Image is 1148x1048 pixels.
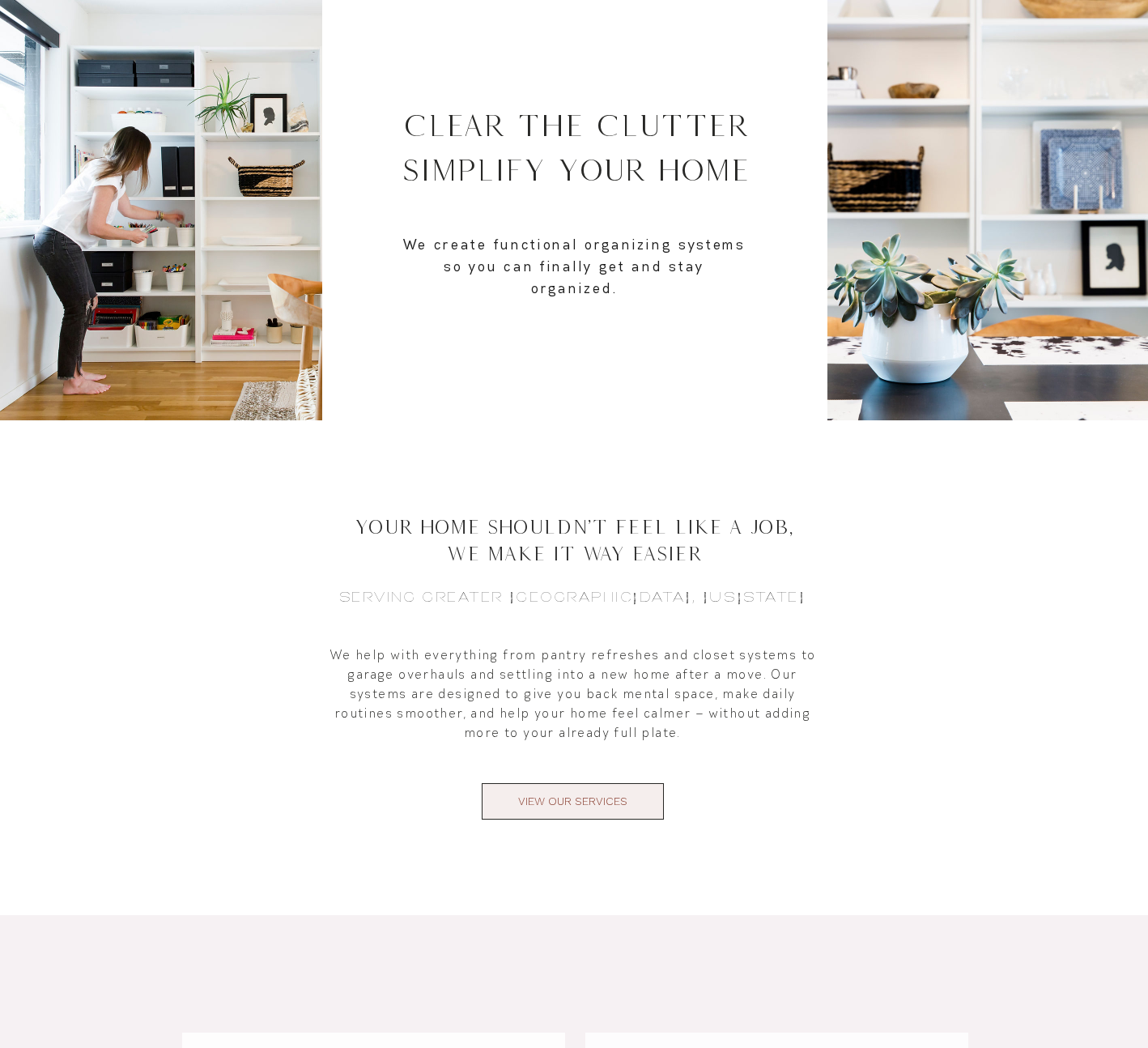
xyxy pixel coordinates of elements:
p: We create functional organizing systems so you can finally get and stay organized. [400,233,748,299]
p: We help with everything from pantry refreshes and closet systems to garage overhauls and settling... [322,645,824,742]
span: VIEW OUR SERVICES [518,793,627,810]
h6: SERVING GREATER [GEOGRAPHIC_DATA], [US_STATE] [321,586,823,607]
a: VIEW OUR SERVICES [482,783,664,820]
h3: Your Home Shouldn't Feel Like A Job, We Make It Way EasieR [313,513,834,568]
span: Clear The Clutter Simplify Your Home [402,108,750,188]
